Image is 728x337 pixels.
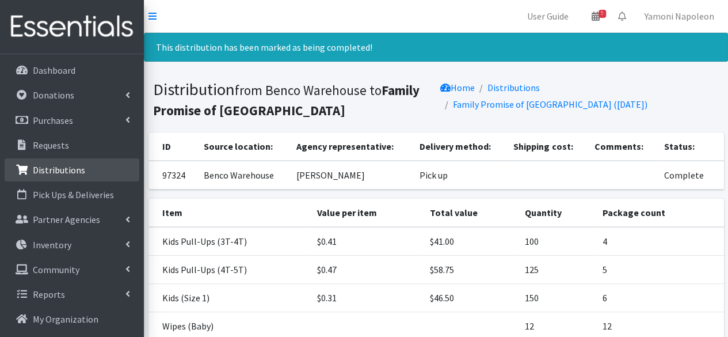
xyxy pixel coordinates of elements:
[33,115,73,126] p: Purchases
[148,132,197,161] th: ID
[518,256,596,284] td: 125
[310,199,424,227] th: Value per item
[596,199,724,227] th: Package count
[33,65,75,76] p: Dashboard
[599,10,606,18] span: 5
[5,59,139,82] a: Dashboard
[310,284,424,312] td: $0.31
[33,164,85,176] p: Distributions
[289,132,412,161] th: Agency representative:
[423,284,517,312] td: $46.50
[413,132,507,161] th: Delivery method:
[518,5,578,28] a: User Guide
[5,7,139,46] img: HumanEssentials
[197,161,290,190] td: Benco Warehouse
[197,132,290,161] th: Source location:
[5,134,139,157] a: Requests
[440,82,475,93] a: Home
[5,84,139,107] a: Donations
[5,158,139,181] a: Distributions
[153,82,420,119] b: Family Promise of [GEOGRAPHIC_DATA]
[423,199,517,227] th: Total value
[153,82,420,119] small: from Benco Warehouse to
[148,256,310,284] td: Kids Pull-Ups (4T-5T)
[423,256,517,284] td: $58.75
[657,161,723,190] td: Complete
[289,161,412,190] td: [PERSON_NAME]
[5,183,139,206] a: Pick Ups & Deliveries
[33,189,114,200] p: Pick Ups & Deliveries
[5,283,139,306] a: Reports
[33,139,69,151] p: Requests
[310,256,424,284] td: $0.47
[588,132,657,161] th: Comments:
[506,132,587,161] th: Shipping cost:
[33,289,65,300] p: Reports
[5,208,139,231] a: Partner Agencies
[33,264,79,275] p: Community
[33,239,71,251] p: Inventory
[657,132,723,161] th: Status:
[518,227,596,256] td: 100
[423,227,517,256] td: $41.00
[5,258,139,281] a: Community
[453,99,647,110] a: Family Promise of [GEOGRAPHIC_DATA] ([DATE])
[5,233,139,256] a: Inventory
[148,199,310,227] th: Item
[582,5,609,28] a: 5
[33,313,98,325] p: My Organization
[413,161,507,190] td: Pick up
[596,227,724,256] td: 4
[596,256,724,284] td: 5
[518,284,596,312] td: 150
[148,284,310,312] td: Kids (Size 1)
[144,33,728,62] div: This distribution has been marked as being completed!
[5,109,139,132] a: Purchases
[33,89,74,101] p: Donations
[487,82,540,93] a: Distributions
[148,227,310,256] td: Kids Pull-Ups (3T-4T)
[596,284,724,312] td: 6
[5,308,139,331] a: My Organization
[153,79,432,119] h1: Distribution
[310,227,424,256] td: $0.41
[33,214,100,225] p: Partner Agencies
[518,199,596,227] th: Quantity
[635,5,723,28] a: Yamoni Napoleon
[148,161,197,190] td: 97324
